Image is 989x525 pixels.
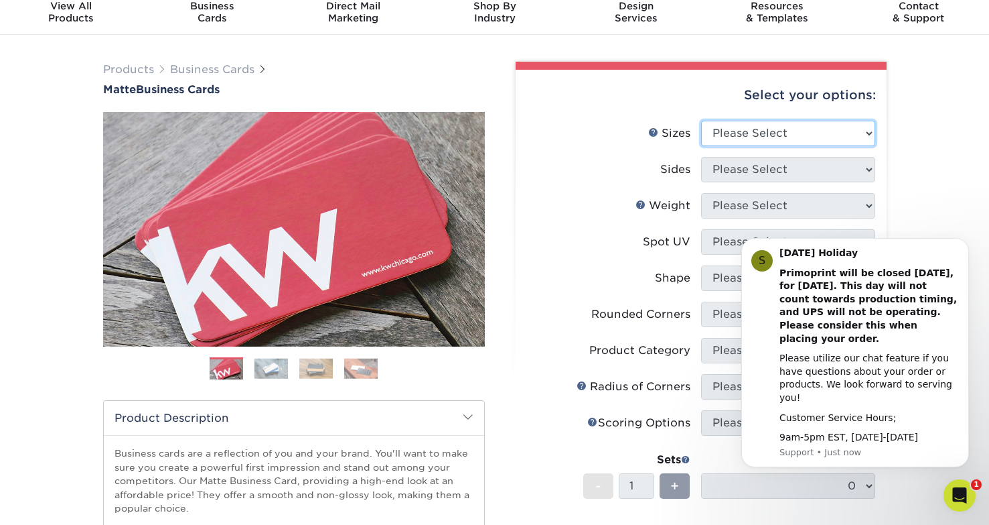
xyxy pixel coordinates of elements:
iframe: Intercom live chat [943,479,976,512]
div: Quantity per Set [701,452,875,468]
div: Sets [583,452,690,468]
span: + [670,476,679,496]
div: Shape [655,270,690,286]
a: Business Cards [170,63,254,76]
div: Product Category [589,343,690,359]
div: Sides [660,162,690,178]
iframe: Intercom notifications message [721,231,989,489]
div: Radius of Corners [577,379,690,395]
div: Select your options: [526,70,876,121]
span: - [595,476,601,496]
div: Weight [635,198,690,214]
h1: Business Cards [103,83,485,96]
img: Business Cards 01 [210,353,243,386]
a: MatteBusiness Cards [103,83,485,96]
iframe: Google Customer Reviews [3,484,114,520]
img: Business Cards 02 [254,358,288,379]
div: Spot UV [643,234,690,250]
h2: Product Description [104,401,484,435]
img: Matte 01 [103,38,485,420]
div: Rounded Corners [591,306,690,323]
span: 1 [971,479,982,490]
a: Products [103,63,154,76]
img: Business Cards 03 [299,358,333,379]
span: Matte [103,83,136,96]
div: Sizes [648,125,690,141]
img: Business Cards 04 [344,358,378,379]
div: Scoring Options [587,415,690,431]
